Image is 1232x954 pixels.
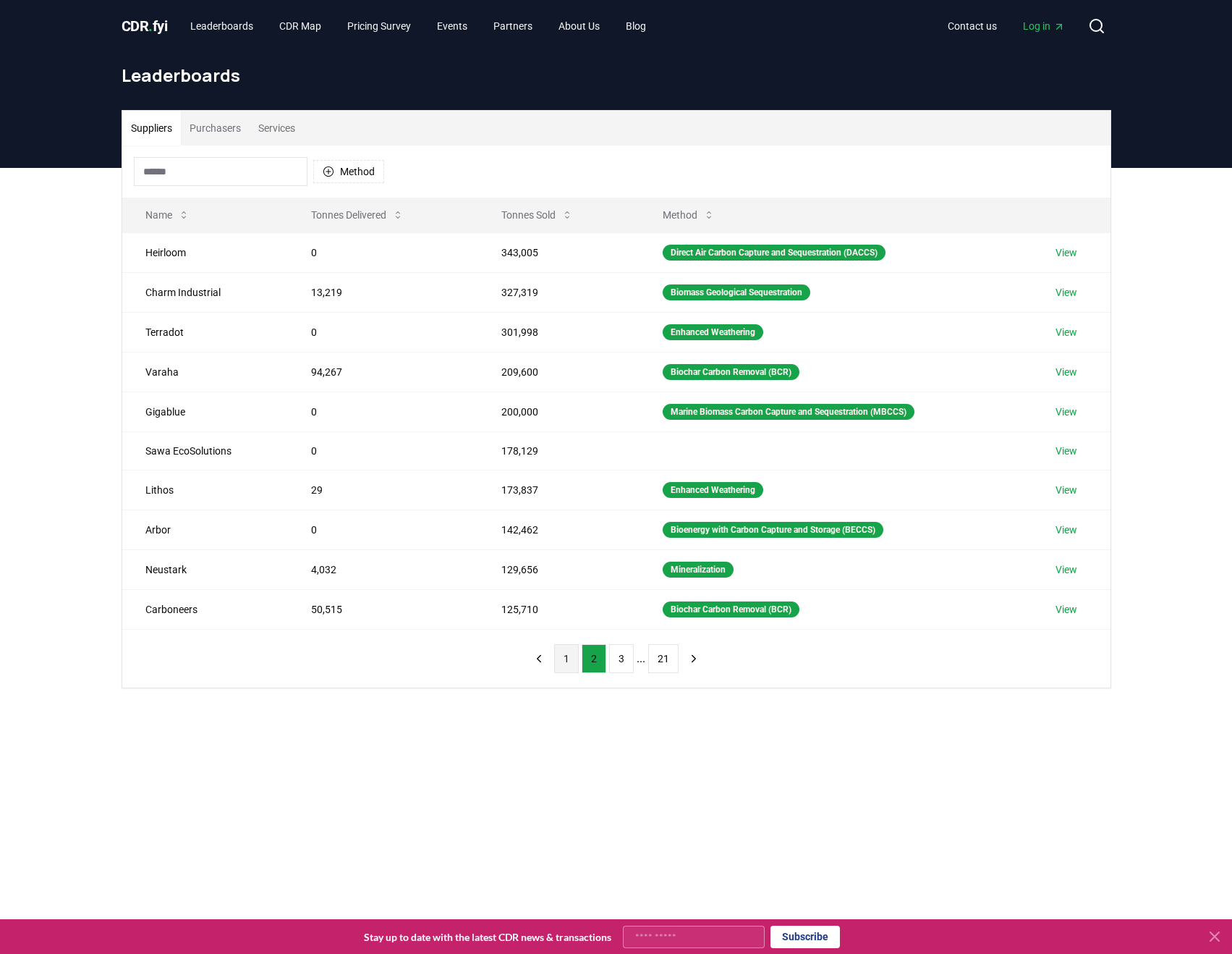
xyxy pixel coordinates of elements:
[1055,325,1077,339] a: View
[122,16,168,36] a: CDR.fyi
[425,13,479,39] a: Events
[1055,562,1077,577] a: View
[179,13,265,39] a: Leaderboards
[663,562,734,578] div: Mineralization
[547,13,611,39] a: About Us
[122,17,168,35] span: CDR fyi
[181,111,250,145] button: Purchasers
[122,470,288,510] td: Lithos
[1023,19,1065,33] span: Log in
[582,644,606,673] button: 2
[554,644,579,673] button: 1
[663,522,883,538] div: Bioenergy with Carbon Capture and Storage (BECCS)
[663,482,763,498] div: Enhanced Weathering
[1055,245,1077,260] a: View
[288,392,478,431] td: 0
[482,13,544,39] a: Partners
[179,13,658,39] nav: Main
[663,245,885,261] div: Direct Air Carbon Capture and Sequestration (DACCS)
[478,549,640,589] td: 129,656
[478,232,640,272] td: 343,005
[336,13,422,39] a: Pricing Survey
[637,650,645,667] li: ...
[134,200,201,229] button: Name
[288,352,478,392] td: 94,267
[122,352,288,392] td: Varaha
[527,644,551,673] button: previous page
[936,13,1076,39] nav: Main
[663,601,799,617] div: Biochar Carbon Removal (BCR)
[1055,444,1077,458] a: View
[122,510,288,549] td: Arbor
[288,589,478,629] td: 50,515
[1055,365,1077,379] a: View
[288,510,478,549] td: 0
[681,644,706,673] button: next page
[288,470,478,510] td: 29
[288,431,478,470] td: 0
[609,644,634,673] button: 3
[122,64,1111,87] h1: Leaderboards
[313,160,384,183] button: Method
[663,364,799,380] div: Biochar Carbon Removal (BCR)
[651,200,726,229] button: Method
[122,431,288,470] td: Sawa EcoSolutions
[1011,13,1076,39] a: Log in
[288,272,478,312] td: 13,219
[478,431,640,470] td: 178,129
[288,549,478,589] td: 4,032
[1055,285,1077,300] a: View
[936,13,1008,39] a: Contact us
[122,312,288,352] td: Terradot
[478,312,640,352] td: 301,998
[288,312,478,352] td: 0
[122,392,288,431] td: Gigablue
[288,232,478,272] td: 0
[478,352,640,392] td: 209,600
[122,232,288,272] td: Heirloom
[1055,523,1077,537] a: View
[478,470,640,510] td: 173,837
[122,589,288,629] td: Carboneers
[648,644,679,673] button: 21
[1055,483,1077,497] a: View
[250,111,304,145] button: Services
[614,13,658,39] a: Blog
[148,17,153,35] span: .
[663,324,763,340] div: Enhanced Weathering
[122,272,288,312] td: Charm Industrial
[478,589,640,629] td: 125,710
[478,510,640,549] td: 142,462
[663,284,810,300] div: Biomass Geological Sequestration
[663,404,914,420] div: Marine Biomass Carbon Capture and Sequestration (MBCCS)
[122,549,288,589] td: Neustark
[122,111,181,145] button: Suppliers
[299,200,415,229] button: Tonnes Delivered
[268,13,333,39] a: CDR Map
[478,272,640,312] td: 327,319
[1055,405,1077,419] a: View
[478,392,640,431] td: 200,000
[1055,602,1077,617] a: View
[490,200,585,229] button: Tonnes Sold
